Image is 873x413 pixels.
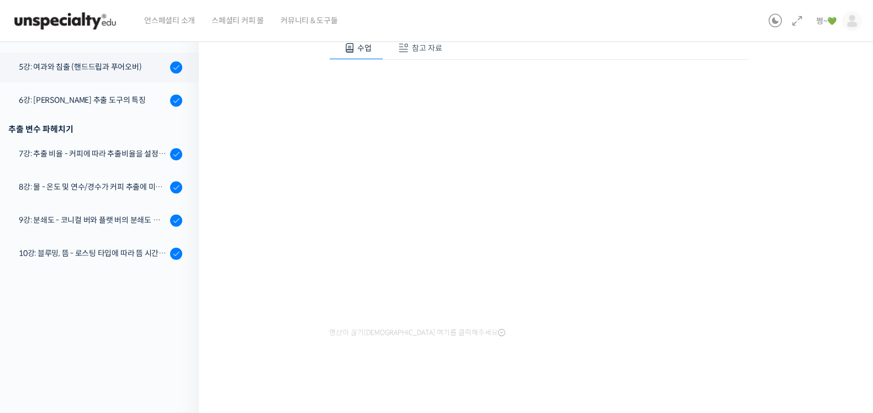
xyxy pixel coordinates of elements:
[101,338,114,347] span: 대화
[19,61,167,73] div: 5강: 여과와 침출 (핸드드립과 푸어오버)
[816,16,837,26] span: 쩡~💚
[142,321,212,349] a: 설정
[357,43,372,53] span: 수업
[19,247,167,259] div: 10강: 블루밍, 뜸 - 로스팅 타입에 따라 뜸 시간을 다르게 해야 하는 이유
[171,338,184,347] span: 설정
[8,122,182,137] div: 추출 변수 파헤치기
[3,321,73,349] a: 홈
[412,43,442,53] span: 참고 자료
[19,181,167,193] div: 8강: 물 - 온도 및 연수/경수가 커피 추출에 미치는 영향
[329,328,505,337] span: 영상이 끊기[DEMOGRAPHIC_DATA] 여기를 클릭해주세요
[19,94,167,106] div: 6강: [PERSON_NAME] 추출 도구의 특징
[19,148,167,160] div: 7강: 추출 비율 - 커피에 따라 추출비율을 설정하는 방법
[73,321,142,349] a: 대화
[35,338,41,347] span: 홈
[19,214,167,226] div: 9강: 분쇄도 - 코니컬 버와 플랫 버의 분쇄도 차이는 왜 추출 결과물에 영향을 미치는가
